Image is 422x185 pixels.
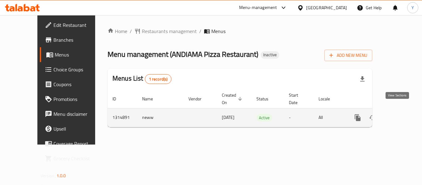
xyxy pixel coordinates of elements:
span: Inactive [261,52,279,57]
li: / [199,27,201,35]
span: Promotions [53,95,103,103]
td: neww [137,108,184,127]
span: Y [411,4,414,11]
button: Change Status [365,110,380,125]
a: Menus [40,47,108,62]
span: Upsell [53,125,103,132]
span: Edit Restaurant [53,21,103,29]
span: Name [142,95,161,103]
a: Branches [40,32,108,47]
a: Choice Groups [40,62,108,77]
td: - [284,108,314,127]
div: Total records count [145,74,172,84]
span: Coupons [53,81,103,88]
button: Add New Menu [324,50,372,61]
div: Export file [355,72,370,86]
span: Restaurants management [142,27,197,35]
span: Menus [55,51,103,58]
span: Menus [211,27,226,35]
span: [DATE] [222,113,234,121]
a: Edit Restaurant [40,18,108,32]
span: Choice Groups [53,66,103,73]
div: Menu-management [239,4,277,11]
h2: Menus List [112,74,171,84]
div: Inactive [261,51,279,59]
span: Add New Menu [329,52,367,59]
a: Coverage Report [40,136,108,151]
span: Coverage Report [53,140,103,147]
a: Upsell [40,121,108,136]
a: Grocery Checklist [40,151,108,166]
span: Menu management ( ANDIAMA Pizza Restaurant ) [108,47,258,61]
a: Home [108,27,127,35]
button: more [350,110,365,125]
th: Actions [345,90,415,108]
span: ID [112,95,124,103]
span: Grocery Checklist [53,155,103,162]
span: Menu disclaimer [53,110,103,118]
table: enhanced table [108,90,415,127]
span: Active [256,114,272,121]
td: All [314,108,345,127]
span: Created On [222,91,244,106]
a: Coupons [40,77,108,92]
td: 1314891 [108,108,137,127]
span: Status [256,95,276,103]
a: Restaurants management [134,27,197,35]
a: Menu disclaimer [40,107,108,121]
span: Locale [319,95,338,103]
span: 1.0.0 [57,172,66,180]
span: Version: [40,172,56,180]
a: Promotions [40,92,108,107]
span: Start Date [289,91,306,106]
nav: breadcrumb [108,27,372,35]
span: Vendor [188,95,209,103]
div: [GEOGRAPHIC_DATA] [306,4,347,11]
li: / [130,27,132,35]
span: 1 record(s) [145,76,171,82]
span: Branches [53,36,103,44]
